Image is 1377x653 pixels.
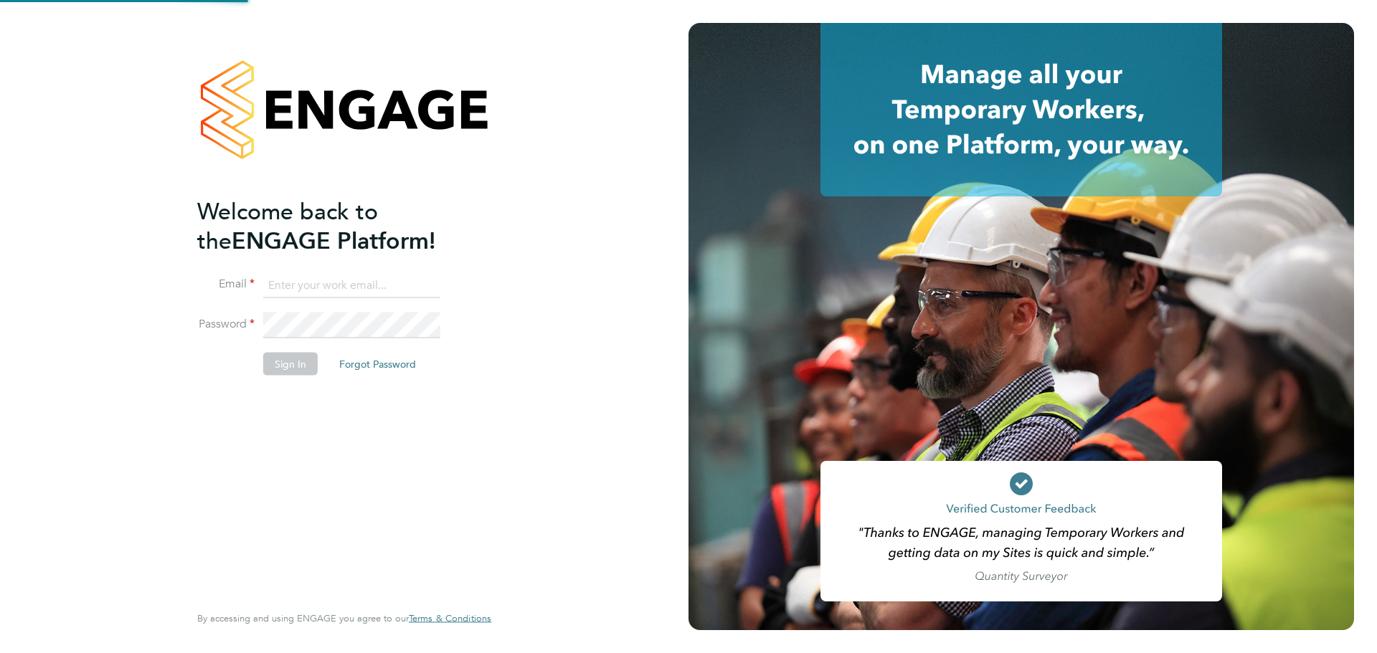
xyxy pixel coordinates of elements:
button: Forgot Password [328,353,427,376]
label: Password [197,317,255,332]
h2: ENGAGE Platform! [197,196,477,255]
span: By accessing and using ENGAGE you agree to our [197,612,491,624]
button: Sign In [263,353,318,376]
input: Enter your work email... [263,272,440,298]
a: Terms & Conditions [409,613,491,624]
label: Email [197,277,255,292]
span: Welcome back to the [197,197,378,254]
